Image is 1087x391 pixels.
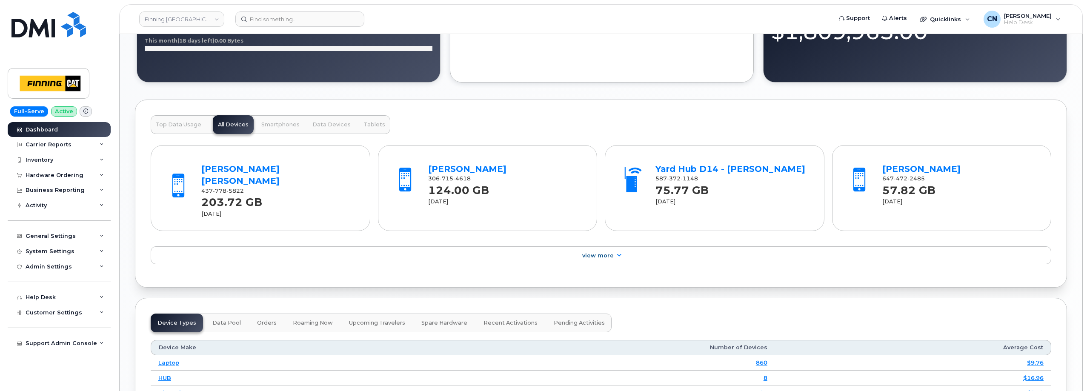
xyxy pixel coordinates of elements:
[261,121,300,128] span: Smartphones
[930,16,961,23] span: Quicklinks
[201,210,355,218] div: [DATE]
[201,164,280,186] a: [PERSON_NAME] [PERSON_NAME]
[256,115,305,134] button: Smartphones
[655,198,809,205] div: [DATE]
[293,320,333,326] span: Roaming Now
[582,252,614,259] span: View More
[151,340,414,355] th: Device Make
[201,191,262,208] strong: 203.72 GB
[483,320,538,326] span: Recent Activations
[882,198,1036,205] div: [DATE]
[226,188,244,194] span: 5822
[215,37,243,44] tspan: 0.00 Bytes
[882,175,925,182] span: 647
[894,175,907,182] span: 472
[1027,359,1044,366] a: $9.76
[177,37,215,44] tspan: (18 days left)
[756,359,767,366] a: 860
[876,10,913,27] a: Alerts
[428,164,506,174] a: [PERSON_NAME]
[1004,19,1052,26] span: Help Desk
[358,115,390,134] button: Tablets
[987,14,997,24] span: CN
[158,374,171,381] a: HUB
[882,179,935,197] strong: 57.82 GB
[139,11,224,27] a: Finning Canada
[453,175,471,182] span: 4618
[349,320,405,326] span: Upcoming Travelers
[257,320,277,326] span: Orders
[655,179,709,197] strong: 75.77 GB
[145,37,177,44] tspan: This month
[554,320,605,326] span: Pending Activities
[882,164,961,174] a: [PERSON_NAME]
[312,121,351,128] span: Data Devices
[978,11,1067,28] div: Connor Nguyen
[363,121,385,128] span: Tablets
[428,198,582,205] div: [DATE]
[889,14,907,23] span: Alerts
[907,175,925,182] span: 2485
[764,374,767,381] a: 8
[655,175,698,182] span: 587
[156,121,201,128] span: Top Data Usage
[414,340,775,355] th: Number of Devices
[307,115,356,134] button: Data Devices
[235,11,364,27] input: Find something...
[213,188,226,194] span: 778
[846,14,870,23] span: Support
[151,246,1051,264] a: View More
[1023,374,1044,381] a: $16.96
[428,179,489,197] strong: 124.00 GB
[914,11,976,28] div: Quicklinks
[421,320,467,326] span: Spare Hardware
[655,164,805,174] a: Yard Hub D14 - [PERSON_NAME]
[775,340,1051,355] th: Average Cost
[833,10,876,27] a: Support
[201,188,244,194] span: 437
[158,359,179,366] a: Laptop
[212,320,241,326] span: Data Pool
[440,175,453,182] span: 715
[1004,12,1052,19] span: [PERSON_NAME]
[151,115,206,134] button: Top Data Usage
[428,175,471,182] span: 306
[681,175,698,182] span: 1148
[667,175,681,182] span: 372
